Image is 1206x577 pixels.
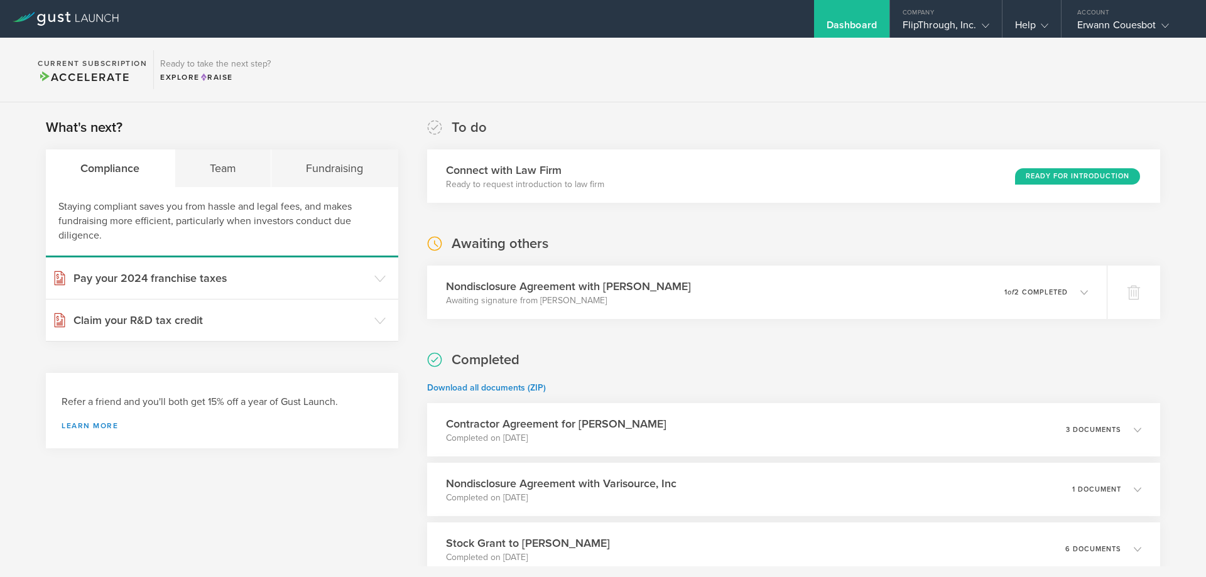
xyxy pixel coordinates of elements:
div: Fundraising [271,149,398,187]
div: Staying compliant saves you from hassle and legal fees, and makes fundraising more efficient, par... [46,187,398,257]
h2: To do [452,119,487,137]
h2: Current Subscription [38,60,147,67]
h3: Ready to take the next step? [160,60,271,68]
p: Ready to request introduction to law firm [446,178,604,191]
h3: Nondisclosure Agreement with [PERSON_NAME] [446,278,691,294]
div: Compliance [46,149,175,187]
h2: What's next? [46,119,122,137]
span: Accelerate [38,70,129,84]
span: Raise [200,73,233,82]
p: 1 2 completed [1004,289,1068,296]
h3: Nondisclosure Agreement with Varisource, Inc [446,475,676,492]
p: Completed on [DATE] [446,551,610,564]
p: 1 document [1072,486,1121,493]
div: Ready for Introduction [1015,168,1140,185]
div: Help [1015,19,1048,38]
a: Learn more [62,422,383,429]
div: FlipThrough, Inc. [903,19,989,38]
h2: Completed [452,351,519,369]
div: Erwann Couesbot [1077,19,1184,38]
div: Dashboard [827,19,877,38]
p: Completed on [DATE] [446,492,676,504]
div: Team [175,149,272,187]
p: 6 documents [1065,546,1121,553]
h3: Contractor Agreement for [PERSON_NAME] [446,416,666,432]
p: Awaiting signature from [PERSON_NAME] [446,294,691,307]
div: Explore [160,72,271,83]
h3: Connect with Law Firm [446,162,604,178]
h3: Claim your R&D tax credit [73,312,368,328]
h3: Pay your 2024 franchise taxes [73,270,368,286]
div: Connect with Law FirmReady to request introduction to law firmReady for Introduction [427,149,1160,203]
h3: Stock Grant to [PERSON_NAME] [446,535,610,551]
div: Ready to take the next step?ExploreRaise [153,50,277,89]
p: Completed on [DATE] [446,432,666,445]
h2: Awaiting others [452,235,548,253]
p: 3 documents [1066,426,1121,433]
h3: Refer a friend and you'll both get 15% off a year of Gust Launch. [62,395,383,409]
a: Download all documents (ZIP) [427,382,546,393]
em: of [1008,288,1014,296]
